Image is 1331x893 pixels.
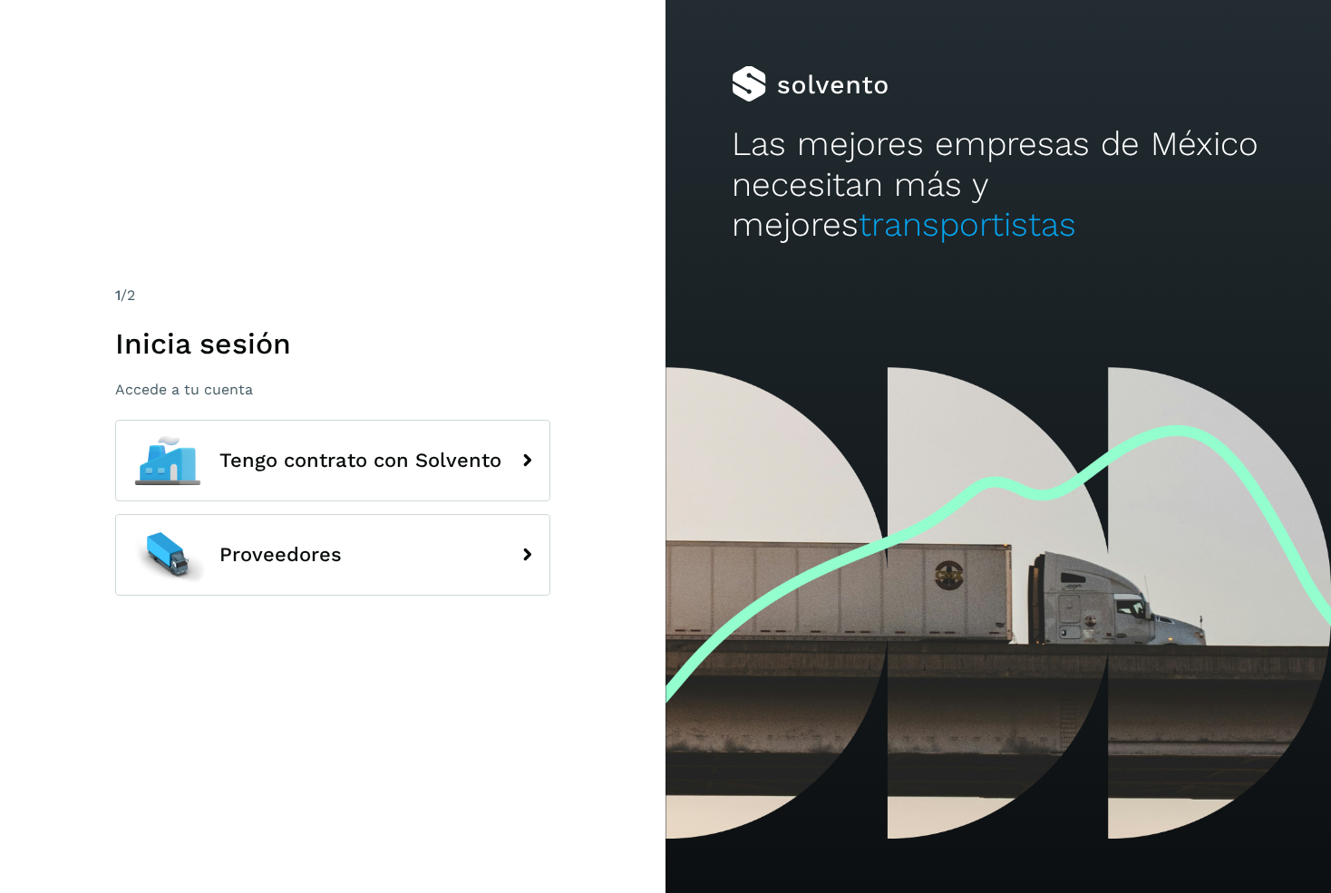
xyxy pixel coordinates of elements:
[219,544,342,566] span: Proveedores
[859,205,1076,244] span: transportistas
[115,381,550,398] p: Accede a tu cuenta
[115,286,121,304] span: 1
[219,450,501,471] span: Tengo contrato con Solvento
[115,326,550,361] h1: Inicia sesión
[115,514,550,596] button: Proveedores
[115,420,550,501] button: Tengo contrato con Solvento
[732,124,1264,245] h2: Las mejores empresas de México necesitan más y mejores
[115,285,550,306] div: /2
